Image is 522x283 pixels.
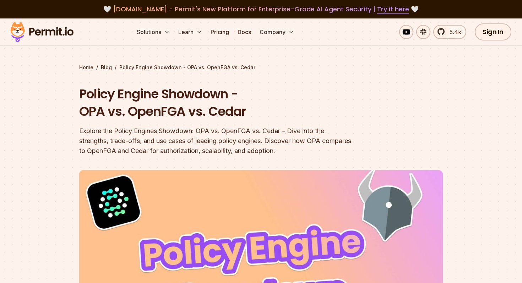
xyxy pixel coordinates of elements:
[235,25,254,39] a: Docs
[79,64,443,71] div: / /
[79,64,93,71] a: Home
[17,4,505,14] div: 🤍 🤍
[101,64,112,71] a: Blog
[134,25,173,39] button: Solutions
[175,25,205,39] button: Learn
[475,23,511,40] a: Sign In
[208,25,232,39] a: Pricing
[445,28,461,36] span: 5.4k
[79,85,352,120] h1: Policy Engine Showdown - OPA vs. OpenFGA vs. Cedar
[113,5,409,13] span: [DOMAIN_NAME] - Permit's New Platform for Enterprise-Grade AI Agent Security |
[7,20,77,44] img: Permit logo
[257,25,297,39] button: Company
[79,126,352,156] div: Explore the Policy Engines Showdown: OPA vs. OpenFGA vs. Cedar – Dive into the strengths, trade-o...
[377,5,409,14] a: Try it here
[433,25,466,39] a: 5.4k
